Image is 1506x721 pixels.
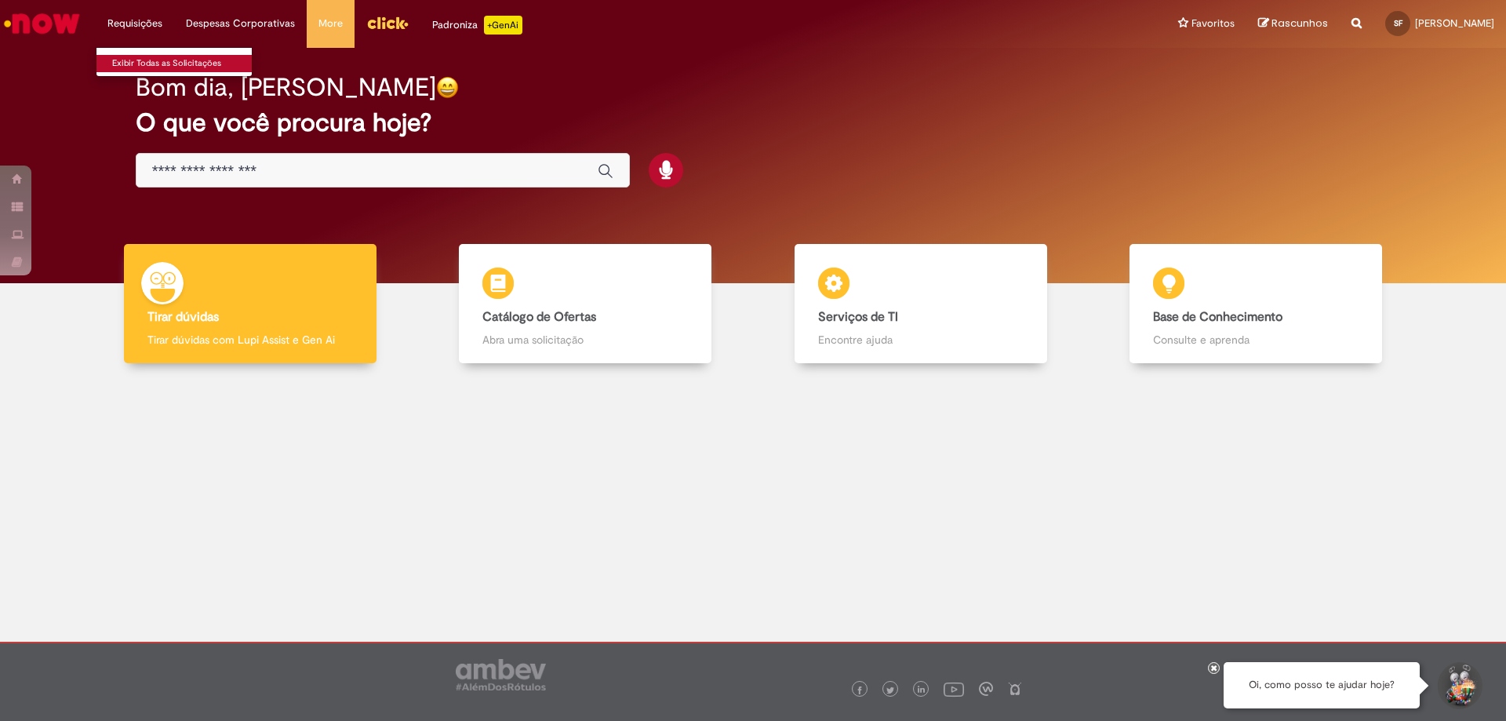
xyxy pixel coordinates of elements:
span: [PERSON_NAME] [1415,16,1494,30]
p: Abra uma solicitação [482,332,688,348]
span: Requisições [107,16,162,31]
h2: O que você procura hoje? [136,109,1371,137]
img: logo_footer_linkedin.png [918,686,926,695]
img: logo_footer_ambev_rotulo_gray.png [456,659,546,690]
b: Serviços de TI [818,309,898,325]
div: Padroniza [432,16,522,35]
span: Despesas Corporativas [186,16,295,31]
button: Iniciar Conversa de Suporte [1435,662,1482,709]
p: Tirar dúvidas com Lupi Assist e Gen Ai [147,332,353,348]
ul: Requisições [96,47,253,77]
b: Base de Conhecimento [1153,309,1282,325]
b: Catálogo de Ofertas [482,309,596,325]
p: +GenAi [484,16,522,35]
img: logo_footer_naosei.png [1008,682,1022,696]
h2: Bom dia, [PERSON_NAME] [136,74,436,101]
img: ServiceNow [2,8,82,39]
span: SF [1394,18,1402,28]
img: logo_footer_twitter.png [886,686,894,694]
img: logo_footer_workplace.png [979,682,993,696]
a: Catálogo de Ofertas Abra uma solicitação [418,244,754,364]
img: click_logo_yellow_360x200.png [366,11,409,35]
p: Consulte e aprenda [1153,332,1359,348]
img: logo_footer_youtube.png [944,679,964,699]
p: Encontre ajuda [818,332,1024,348]
div: Oi, como posso te ajudar hoje? [1224,662,1420,708]
b: Tirar dúvidas [147,309,219,325]
a: Serviços de TI Encontre ajuda [753,244,1089,364]
span: Favoritos [1191,16,1235,31]
a: Exibir Todas as Solicitações [96,55,269,72]
span: More [318,16,343,31]
img: happy-face.png [436,76,459,99]
a: Rascunhos [1258,16,1328,31]
span: Rascunhos [1271,16,1328,31]
img: logo_footer_facebook.png [856,686,864,694]
a: Tirar dúvidas Tirar dúvidas com Lupi Assist e Gen Ai [82,244,418,364]
a: Base de Conhecimento Consulte e aprenda [1089,244,1424,364]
